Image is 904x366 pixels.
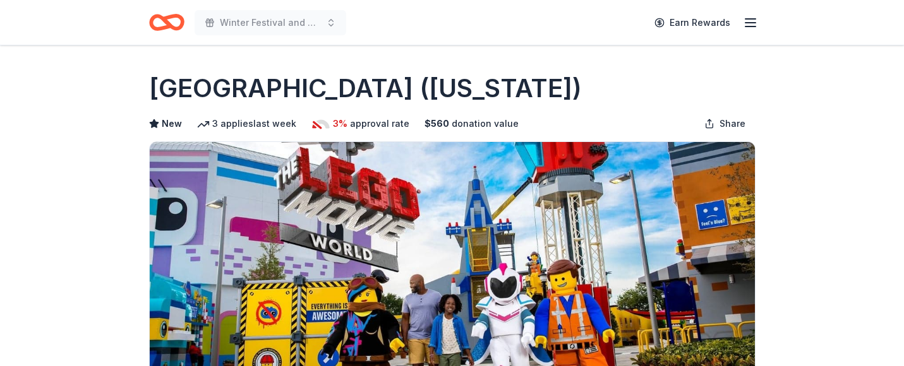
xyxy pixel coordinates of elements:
[452,116,519,131] span: donation value
[220,15,321,30] span: Winter Festival and Silent Auction
[425,116,449,131] span: $ 560
[694,111,756,136] button: Share
[195,10,346,35] button: Winter Festival and Silent Auction
[149,8,184,37] a: Home
[350,116,409,131] span: approval rate
[197,116,296,131] div: 3 applies last week
[149,71,582,106] h1: [GEOGRAPHIC_DATA] ([US_STATE])
[162,116,182,131] span: New
[720,116,745,131] span: Share
[333,116,347,131] span: 3%
[647,11,738,34] a: Earn Rewards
